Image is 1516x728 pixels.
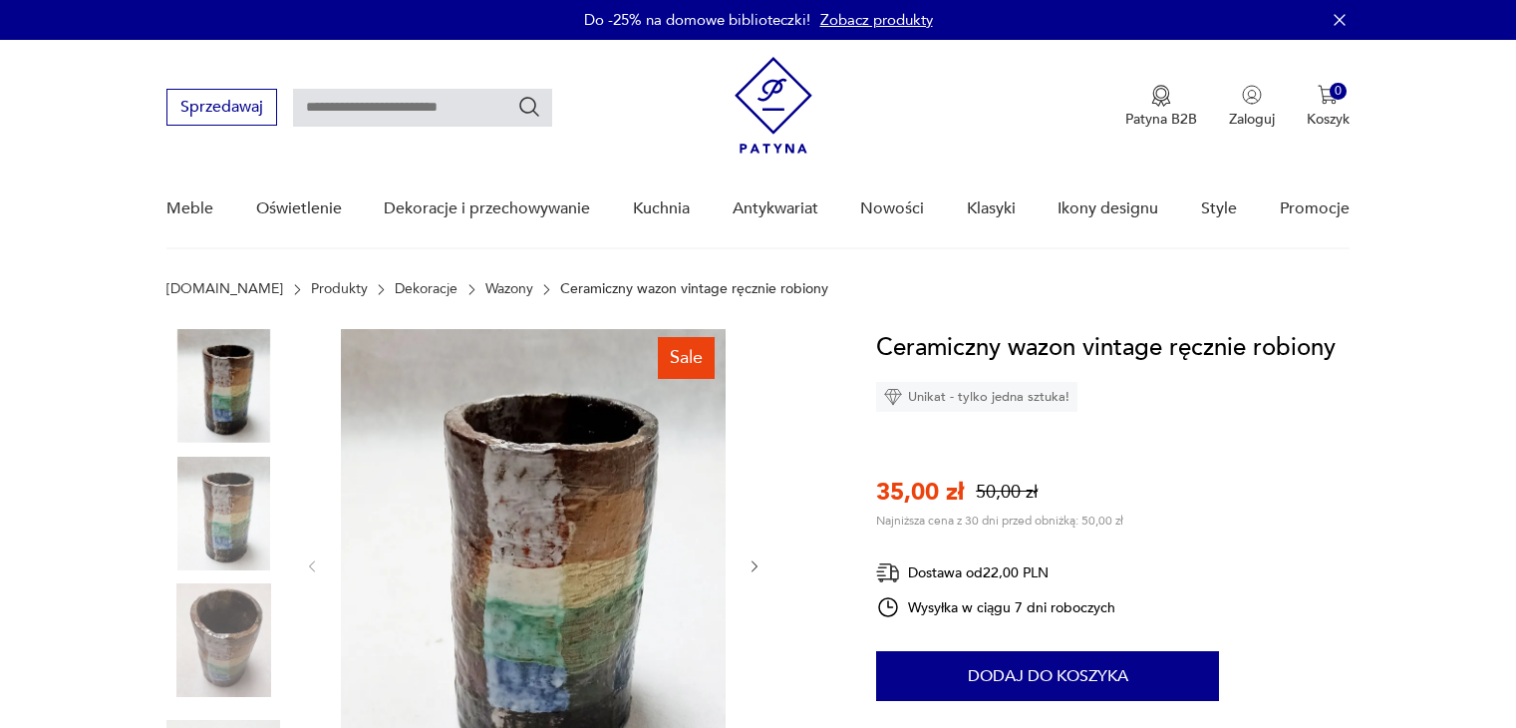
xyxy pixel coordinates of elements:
a: [DOMAIN_NAME] [166,281,283,297]
a: Zobacz produkty [820,10,933,30]
img: Ikona diamentu [884,388,902,406]
a: Produkty [311,281,368,297]
a: Meble [166,171,213,247]
div: Unikat - tylko jedna sztuka! [876,382,1077,412]
img: Zdjęcie produktu Ceramiczny wazon vintage ręcznie robiony [166,457,280,570]
a: Wazony [485,281,533,297]
a: Ikona medaluPatyna B2B [1125,85,1197,129]
a: Nowości [860,171,924,247]
img: Patyna - sklep z meblami i dekoracjami vintage [735,57,812,154]
p: Patyna B2B [1125,110,1197,129]
a: Kuchnia [633,171,690,247]
button: 0Koszyk [1307,85,1350,129]
button: Zaloguj [1229,85,1275,129]
button: Sprzedawaj [166,89,277,126]
a: Antykwariat [733,171,818,247]
a: Style [1201,171,1237,247]
img: Ikonka użytkownika [1242,85,1262,105]
img: Zdjęcie produktu Ceramiczny wazon vintage ręcznie robiony [166,583,280,697]
p: Ceramiczny wazon vintage ręcznie robiony [560,281,828,297]
p: 50,00 zł [976,480,1038,505]
div: Wysyłka w ciągu 7 dni roboczych [876,595,1115,619]
p: Do -25% na domowe biblioteczki! [584,10,810,30]
p: Koszyk [1307,110,1350,129]
a: Sprzedawaj [166,102,277,116]
button: Szukaj [517,95,541,119]
a: Ikony designu [1058,171,1158,247]
p: 35,00 zł [876,476,964,509]
img: Ikona dostawy [876,560,900,585]
button: Dodaj do koszyka [876,651,1219,701]
p: Zaloguj [1229,110,1275,129]
button: Patyna B2B [1125,85,1197,129]
h1: Ceramiczny wazon vintage ręcznie robiony [876,329,1336,367]
div: Dostawa od 22,00 PLN [876,560,1115,585]
div: 0 [1330,83,1347,100]
a: Dekoracje [395,281,457,297]
img: Zdjęcie produktu Ceramiczny wazon vintage ręcznie robiony [166,329,280,443]
img: Ikona koszyka [1318,85,1338,105]
a: Oświetlenie [256,171,342,247]
img: Ikona medalu [1151,85,1171,107]
a: Dekoracje i przechowywanie [384,171,590,247]
a: Klasyki [967,171,1016,247]
a: Promocje [1280,171,1350,247]
div: Sale [658,337,715,379]
p: Najniższa cena z 30 dni przed obniżką: 50,00 zł [876,513,1123,529]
